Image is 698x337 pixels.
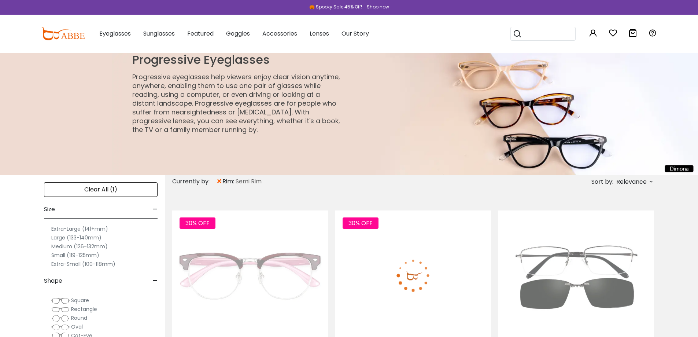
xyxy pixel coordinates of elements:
[44,182,158,197] div: Clear All (1)
[71,297,89,304] span: Square
[51,224,108,233] label: Extra-Large (141+mm)
[236,177,262,186] span: Semi Rim
[71,314,87,322] span: Round
[51,260,115,268] label: Extra-Small (100-118mm)
[51,233,101,242] label: Large (133-140mm)
[51,323,70,331] img: Oval.png
[367,4,389,10] div: Shop now
[310,29,329,38] span: Lenses
[71,323,83,330] span: Oval
[51,242,108,251] label: Medium (126-132mm)
[112,53,698,175] img: progressive eyeglasses
[143,29,175,38] span: Sunglasses
[343,217,378,229] span: 30% OFF
[51,306,70,313] img: Rectangle.png
[132,73,343,134] p: Progressive eyeglasses help viewers enjoy clear vision anytime, anywhere, enabling them to use on...
[216,175,222,188] span: ×
[153,272,158,290] span: -
[51,297,70,304] img: Square.png
[363,4,389,10] a: Shop now
[262,29,297,38] span: Accessories
[591,177,613,186] span: Sort by:
[44,272,62,290] span: Shape
[71,305,97,313] span: Rectangle
[132,53,343,67] h1: Progressive Eyeglasses
[41,27,85,40] img: abbeglasses.com
[309,4,362,10] div: 🎃 Spooky Sale 45% Off!
[51,315,70,322] img: Round.png
[226,29,250,38] span: Goggles
[187,29,214,38] span: Featured
[153,201,158,218] span: -
[180,217,215,229] span: 30% OFF
[616,175,647,188] span: Relevance
[341,29,369,38] span: Our Story
[222,177,236,186] span: rim:
[51,251,99,260] label: Small (119-125mm)
[99,29,131,38] span: Eyeglasses
[172,175,216,188] div: Currently by:
[44,201,55,218] span: Size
